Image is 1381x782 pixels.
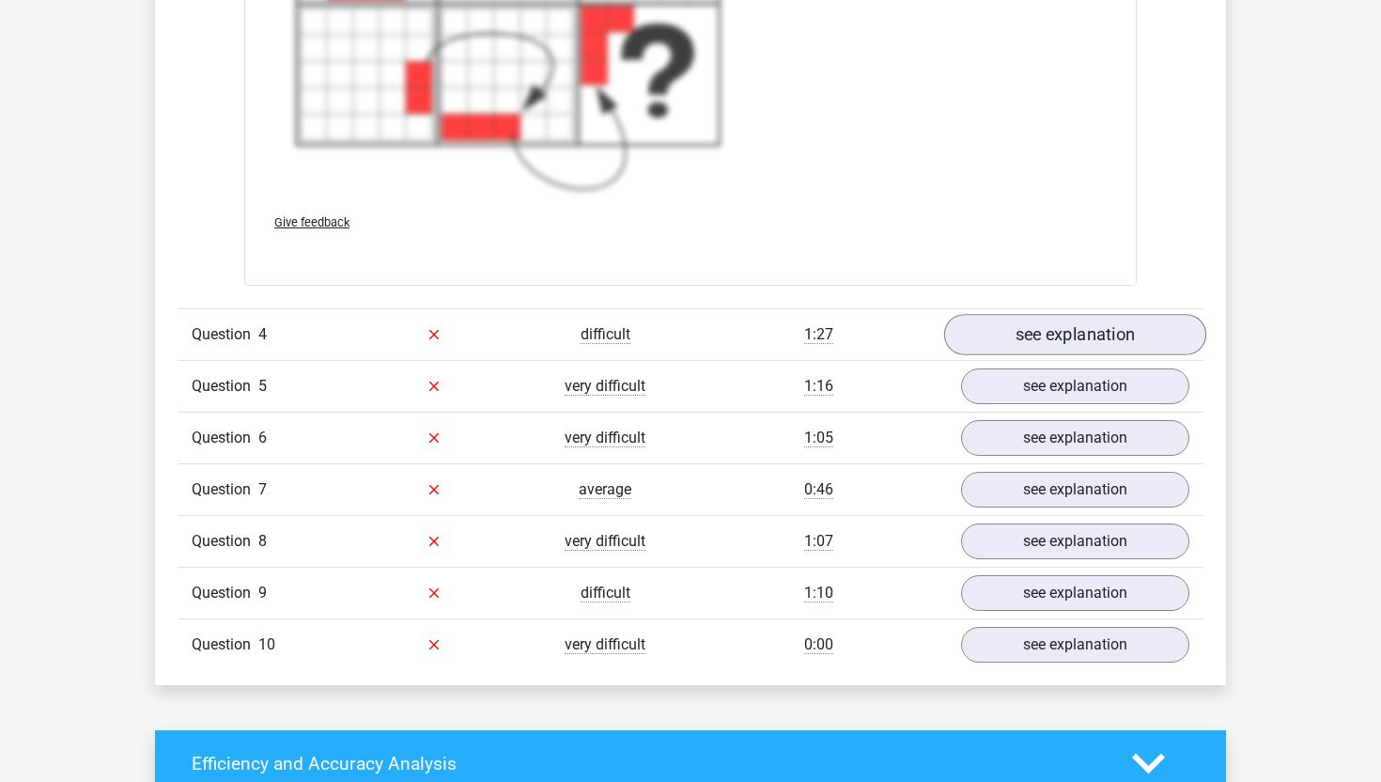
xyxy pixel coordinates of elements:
[804,480,833,499] span: 0:46
[581,584,630,602] span: difficult
[258,532,267,550] span: 8
[565,532,645,551] span: very difficult
[258,325,267,343] span: 4
[961,420,1189,456] a: see explanation
[579,480,631,499] span: average
[961,524,1189,559] a: see explanation
[804,429,833,447] span: 1:05
[804,532,833,551] span: 1:07
[258,635,275,653] span: 10
[258,377,267,395] span: 5
[258,584,267,602] span: 9
[565,429,645,447] span: very difficult
[961,368,1189,404] a: see explanation
[804,584,833,602] span: 1:10
[192,375,258,398] span: Question
[192,323,258,346] span: Question
[565,635,645,654] span: very difficult
[961,627,1189,663] a: see explanation
[258,480,267,498] span: 7
[944,314,1206,355] a: see explanation
[961,575,1189,611] a: see explanation
[258,429,267,446] span: 6
[192,633,258,656] span: Question
[192,582,258,604] span: Question
[192,427,258,449] span: Question
[274,215,349,229] span: Give feedback
[804,325,833,344] span: 1:27
[565,377,645,396] span: very difficult
[961,472,1189,508] a: see explanation
[192,478,258,501] span: Question
[581,325,630,344] span: difficult
[804,377,833,396] span: 1:16
[192,753,1104,774] h4: Efficiency and Accuracy Analysis
[192,530,258,553] span: Question
[804,635,833,654] span: 0:00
